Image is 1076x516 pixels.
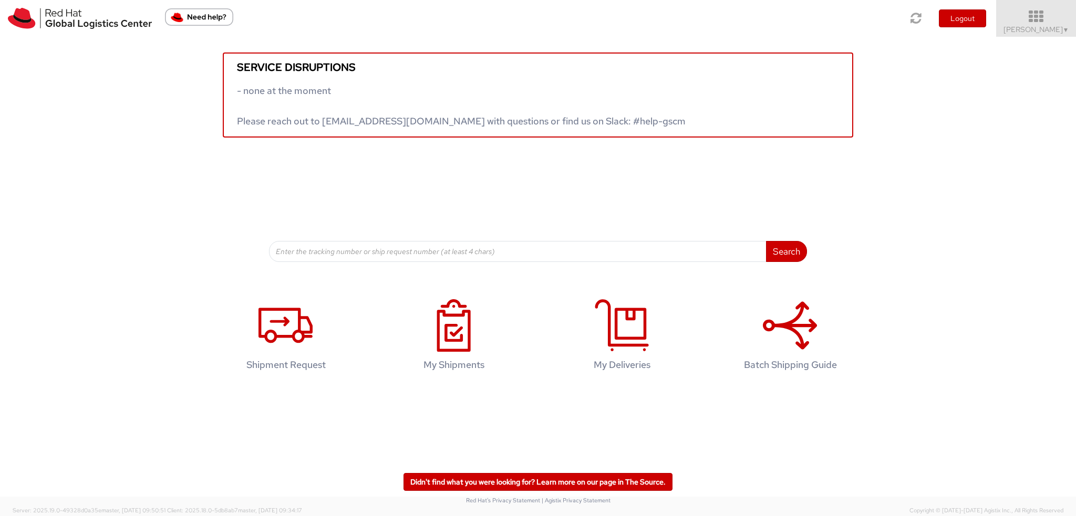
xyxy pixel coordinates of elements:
a: My Shipments [375,288,533,386]
span: Server: 2025.19.0-49328d0a35e [13,507,165,514]
h4: Shipment Request [218,360,354,370]
a: | Agistix Privacy Statement [542,497,611,504]
h4: My Shipments [386,360,522,370]
a: Service disruptions - none at the moment Please reach out to [EMAIL_ADDRESS][DOMAIN_NAME] with qu... [223,52,853,138]
span: master, [DATE] 09:50:51 [101,507,165,514]
h4: My Deliveries [554,360,690,370]
input: Enter the tracking number or ship request number (at least 4 chars) [269,241,767,262]
span: Copyright © [DATE]-[DATE] Agistix Inc., All Rights Reserved [909,507,1063,515]
button: Need help? [165,8,233,26]
img: rh-logistics-00dfa346123c4ec078e1.svg [8,8,152,29]
span: Client: 2025.18.0-5db8ab7 [167,507,302,514]
a: My Deliveries [543,288,701,386]
button: Logout [939,9,986,27]
h5: Service disruptions [237,61,839,73]
a: Didn't find what you were looking for? Learn more on our page in The Source. [403,473,672,491]
span: [PERSON_NAME] [1003,25,1069,34]
span: ▼ [1063,26,1069,34]
h4: Batch Shipping Guide [722,360,858,370]
button: Search [766,241,807,262]
a: Red Hat's Privacy Statement [466,497,540,504]
span: master, [DATE] 09:34:17 [238,507,302,514]
a: Shipment Request [207,288,365,386]
a: Batch Shipping Guide [711,288,869,386]
span: - none at the moment Please reach out to [EMAIL_ADDRESS][DOMAIN_NAME] with questions or find us o... [237,85,686,127]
